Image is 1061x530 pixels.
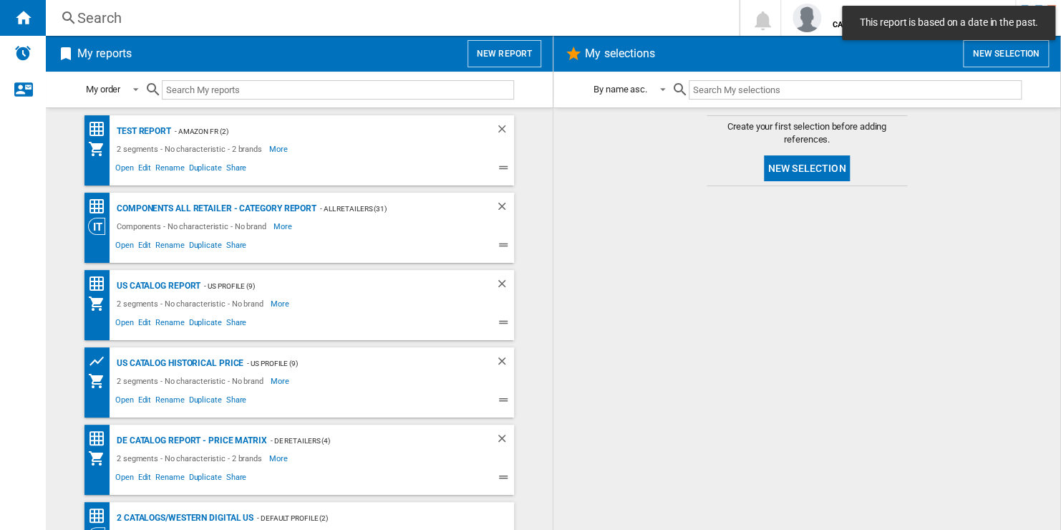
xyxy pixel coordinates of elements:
div: - All Retailers (31) [316,200,467,218]
span: Edit [136,471,154,488]
div: Price Matrix [88,430,113,448]
span: Duplicate [187,393,224,410]
div: Category View [88,218,113,235]
b: CATALOG SEAGATE [GEOGRAPHIC_DATA] [833,20,984,29]
div: 2 segments - No characteristic - No brand [113,295,271,312]
div: Product prices grid [88,352,113,370]
div: Delete [495,122,514,140]
div: Price Matrix [88,275,113,293]
span: Share [224,393,249,410]
div: Delete [495,432,514,450]
span: Create your first selection before adding references. [707,120,907,146]
div: Test Report [113,122,171,140]
div: 2 catalogs/WESTERN DIGITAL US [113,509,253,527]
span: Rename [153,161,186,178]
span: Edit [136,316,154,333]
span: Edit [136,393,154,410]
div: Price Matrix [88,198,113,216]
span: [PERSON_NAME] [833,6,984,21]
span: Rename [153,471,186,488]
span: Open [113,471,136,488]
div: Search [77,8,702,28]
h2: My selections [582,40,658,67]
span: Duplicate [187,316,224,333]
div: Price Matrix [88,120,113,138]
div: Components all Retailer - Category Report [113,200,316,218]
div: 2 segments - No characteristic - 2 brands [113,140,269,158]
div: - Default profile (2) [253,509,485,527]
span: Share [224,238,249,256]
span: Duplicate [187,161,224,178]
div: My Assortment [88,295,113,312]
span: Open [113,393,136,410]
div: US Catalog Historical Price [113,355,243,372]
span: Duplicate [187,471,224,488]
span: Share [224,316,249,333]
div: - US Profile (9) [200,277,467,295]
span: More [269,450,290,467]
span: More [269,140,290,158]
span: More [271,295,291,312]
div: My order [86,84,120,95]
span: Edit [136,238,154,256]
div: US Catalog Report [113,277,200,295]
span: This report is based on a date in the past. [855,16,1042,30]
input: Search My selections [689,80,1022,100]
img: alerts-logo.svg [14,44,32,62]
div: My Assortment [88,140,113,158]
span: More [273,218,294,235]
div: Components - No characteristic - No brand [113,218,273,235]
span: Duplicate [187,238,224,256]
span: More [271,372,291,390]
span: Share [224,161,249,178]
button: New selection [963,40,1049,67]
div: Delete [495,200,514,218]
span: Edit [136,161,154,178]
div: - amazon Fr (2) [171,122,467,140]
span: Open [113,161,136,178]
span: Rename [153,316,186,333]
div: By name asc. [594,84,647,95]
div: - US Profile (9) [243,355,467,372]
span: Rename [153,238,186,256]
button: New report [467,40,541,67]
div: 2 segments - No characteristic - 2 brands [113,450,269,467]
button: New selection [764,155,851,181]
span: Share [224,471,249,488]
div: - DE Retailers (4) [267,432,467,450]
div: DE Catalog Report - Price matrix [113,432,267,450]
div: My Assortment [88,450,113,467]
img: profile.jpg [793,4,821,32]
div: Price Matrix [88,507,113,525]
div: Delete [495,277,514,295]
span: Open [113,238,136,256]
input: Search My reports [162,80,514,100]
span: Rename [153,393,186,410]
div: Delete [495,355,514,372]
h2: My reports [74,40,135,67]
div: 2 segments - No characteristic - No brand [113,372,271,390]
div: My Assortment [88,372,113,390]
span: Open [113,316,136,333]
